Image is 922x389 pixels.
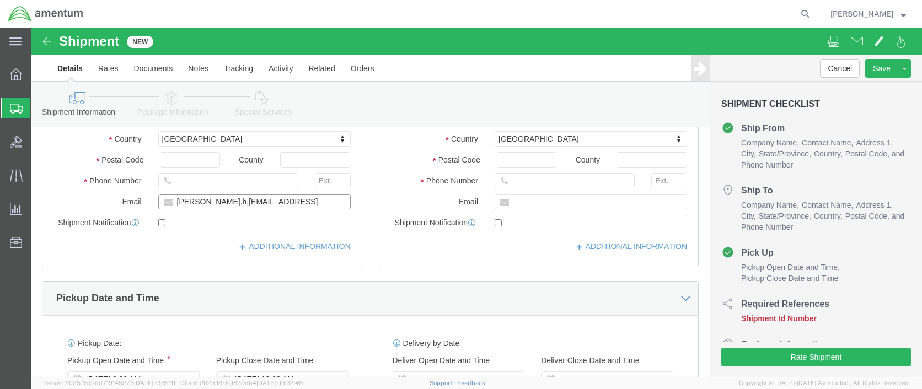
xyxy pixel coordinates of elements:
span: Copyright © [DATE]-[DATE] Agistix Inc., All Rights Reserved [739,379,909,388]
span: [DATE] 09:51:11 [134,380,175,386]
img: logo [8,6,84,22]
button: [PERSON_NAME] [830,7,907,20]
iframe: FS Legacy Container [31,28,922,377]
span: [DATE] 09:32:48 [256,380,303,386]
span: Server: 2025.18.0-dd719145275 [44,380,175,386]
span: Jennifer Pilant [830,8,893,20]
a: Feedback [457,380,485,386]
span: Client: 2025.18.0-9839db4 [180,380,303,386]
a: Support [430,380,457,386]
